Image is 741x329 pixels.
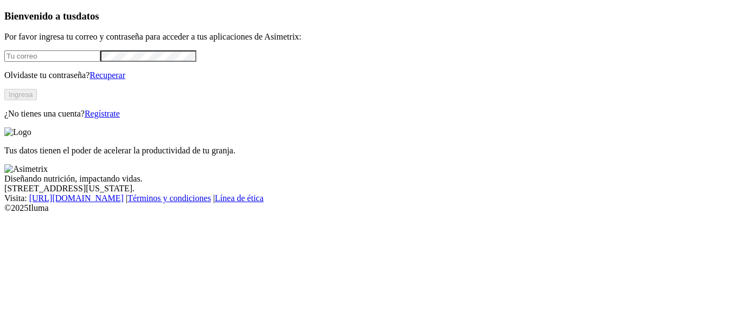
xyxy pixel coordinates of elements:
h3: Bienvenido a tus [4,10,737,22]
a: Regístrate [85,109,120,118]
div: Diseñando nutrición, impactando vidas. [4,174,737,184]
button: Ingresa [4,89,37,100]
img: Asimetrix [4,164,48,174]
a: [URL][DOMAIN_NAME] [29,193,124,203]
p: Por favor ingresa tu correo y contraseña para acceder a tus aplicaciones de Asimetrix: [4,32,737,42]
div: Visita : | | [4,193,737,203]
p: Olvidaste tu contraseña? [4,70,737,80]
a: Recuperar [90,70,125,80]
span: datos [76,10,99,22]
a: Línea de ética [215,193,264,203]
div: [STREET_ADDRESS][US_STATE]. [4,184,737,193]
p: ¿No tienes una cuenta? [4,109,737,119]
div: © 2025 Iluma [4,203,737,213]
img: Logo [4,127,31,137]
p: Tus datos tienen el poder de acelerar la productividad de tu granja. [4,146,737,156]
a: Términos y condiciones [127,193,211,203]
input: Tu correo [4,50,100,62]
